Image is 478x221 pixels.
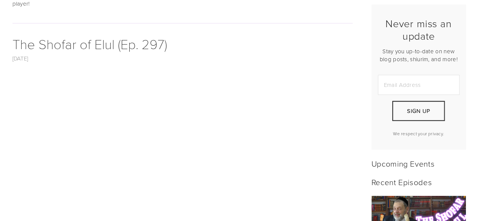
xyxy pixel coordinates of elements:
[378,130,459,137] p: We respect your privacy.
[12,54,28,62] a: [DATE]
[12,34,167,53] a: The Shofar of Elul (Ep. 297)
[378,17,459,42] h2: Never miss an update
[371,159,466,168] h2: Upcoming Events
[371,177,466,187] h2: Recent Episodes
[378,47,459,63] p: Stay you up-to-date on new blog posts, shiurim, and more!
[392,101,444,121] button: Sign Up
[407,107,430,115] span: Sign Up
[378,75,459,95] input: Email Address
